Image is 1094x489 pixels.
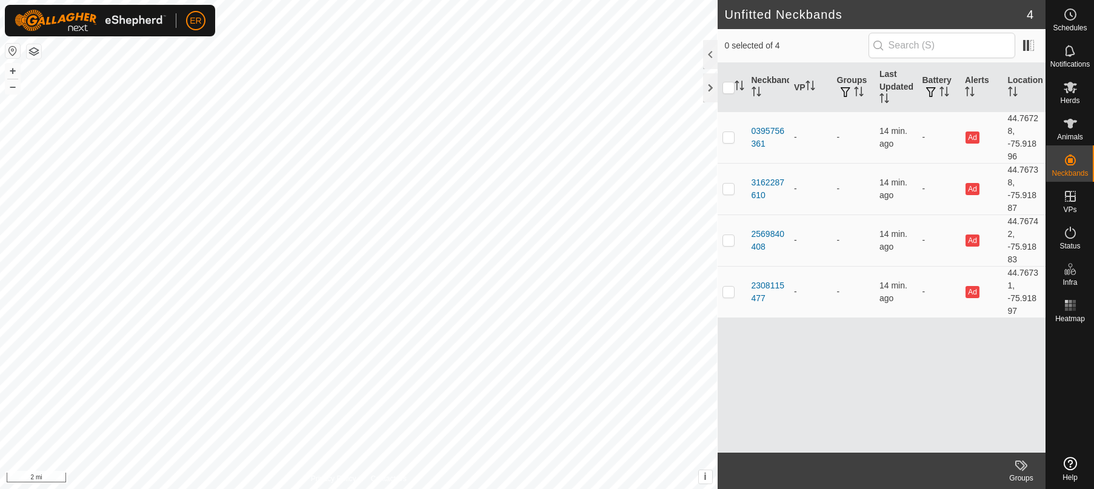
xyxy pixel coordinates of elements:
app-display-virtual-paddock-transition: - [794,287,797,296]
span: Oct 10, 2025, 5:51 PM [879,229,907,251]
p-sorticon: Activate to sort [965,88,975,98]
div: 2308115477 [752,279,785,305]
p-sorticon: Activate to sort [879,95,889,105]
p-sorticon: Activate to sort [735,82,744,92]
a: Privacy Policy [311,473,356,484]
a: Contact Us [370,473,406,484]
span: Oct 10, 2025, 5:51 PM [879,281,907,303]
span: Oct 10, 2025, 5:51 PM [879,178,907,200]
p-sorticon: Activate to sort [805,82,815,92]
button: Ad [966,131,979,144]
td: - [832,163,875,215]
th: Neckband [747,63,790,112]
a: Help [1046,452,1094,486]
img: Gallagher Logo [15,10,166,32]
div: 2569840408 [752,228,785,253]
td: 44.76728, -75.91896 [1003,111,1046,163]
span: Animals [1057,133,1083,141]
div: 3162287610 [752,176,785,202]
span: Neckbands [1052,170,1088,177]
td: - [918,266,961,318]
p-sorticon: Activate to sort [1008,88,1018,98]
span: Schedules [1053,24,1087,32]
span: Heatmap [1055,315,1085,322]
h2: Unfitted Neckbands [725,7,1027,22]
span: ER [190,15,201,27]
td: - [918,111,961,163]
div: Groups [997,473,1046,484]
button: Ad [966,235,979,247]
span: 0 selected of 4 [725,39,869,52]
p-sorticon: Activate to sort [939,88,949,98]
th: Location [1003,63,1046,112]
button: Reset Map [5,44,20,58]
span: Infra [1062,279,1077,286]
th: Battery [918,63,961,112]
app-display-virtual-paddock-transition: - [794,184,797,193]
button: + [5,64,20,78]
td: - [918,163,961,215]
th: Last Updated [875,63,918,112]
td: - [832,215,875,266]
td: 44.76742, -75.91883 [1003,215,1046,266]
th: Groups [832,63,875,112]
button: Ad [966,286,979,298]
div: 0395756361 [752,125,785,150]
span: 4 [1027,5,1033,24]
th: Alerts [960,63,1003,112]
button: i [699,470,712,484]
span: Herds [1060,97,1079,104]
button: Ad [966,183,979,195]
span: Status [1059,242,1080,250]
span: Oct 10, 2025, 5:51 PM [879,126,907,148]
td: 44.76738, -75.91887 [1003,163,1046,215]
span: Help [1062,474,1078,481]
td: - [832,266,875,318]
app-display-virtual-paddock-transition: - [794,132,797,142]
td: - [832,111,875,163]
td: - [918,215,961,266]
p-sorticon: Activate to sort [752,88,761,98]
td: 44.76731, -75.91897 [1003,266,1046,318]
p-sorticon: Activate to sort [854,88,864,98]
input: Search (S) [869,33,1015,58]
button: – [5,79,20,94]
span: VPs [1063,206,1076,213]
th: VP [789,63,832,112]
span: i [704,471,706,482]
app-display-virtual-paddock-transition: - [794,235,797,245]
button: Map Layers [27,44,41,59]
span: Notifications [1050,61,1090,68]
